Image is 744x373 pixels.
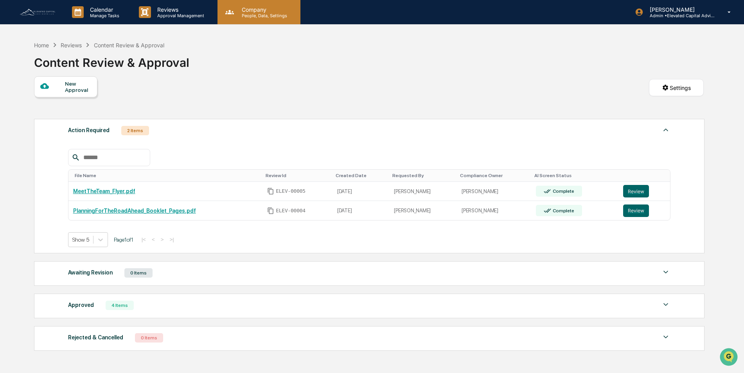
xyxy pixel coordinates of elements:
[235,13,291,18] p: People, Data, Settings
[235,6,291,13] p: Company
[121,126,149,135] div: 2 Items
[133,62,142,72] button: Start new chat
[5,95,54,109] a: 🖐️Preclearance
[27,68,99,74] div: We're available if you need us!
[68,267,113,278] div: Awaiting Revision
[389,201,457,220] td: [PERSON_NAME]
[460,173,528,178] div: Toggle SortBy
[68,125,110,135] div: Action Required
[332,182,389,201] td: [DATE]
[389,182,457,201] td: [PERSON_NAME]
[457,201,531,220] td: [PERSON_NAME]
[8,16,142,29] p: How can we help?
[625,173,667,178] div: Toggle SortBy
[623,185,649,197] button: Review
[336,173,386,178] div: Toggle SortBy
[16,99,50,106] span: Preclearance
[623,185,665,197] a: Review
[5,110,52,124] a: 🔎Data Lookup
[84,13,123,18] p: Manage Tasks
[68,332,123,343] div: Rejected & Cancelled
[649,79,704,96] button: Settings
[643,6,716,13] p: [PERSON_NAME]
[57,99,63,106] div: 🗄️
[661,300,670,309] img: caret
[167,236,176,243] button: >|
[534,173,615,178] div: Toggle SortBy
[551,188,574,194] div: Complete
[16,113,49,121] span: Data Lookup
[94,42,164,48] div: Content Review & Approval
[8,99,14,106] div: 🖐️
[623,204,665,217] a: Review
[457,182,531,201] td: [PERSON_NAME]
[34,49,189,70] div: Content Review & Approval
[124,268,153,278] div: 0 Items
[267,188,274,195] span: Copy Id
[19,8,56,16] img: logo
[623,204,649,217] button: Review
[332,201,389,220] td: [DATE]
[34,42,49,48] div: Home
[643,13,716,18] p: Admin • Elevated Capital Advisors
[158,236,166,243] button: >
[276,208,306,214] span: ELEV-00004
[719,347,740,368] iframe: Open customer support
[266,173,329,178] div: Toggle SortBy
[106,301,134,310] div: 4 Items
[8,60,22,74] img: 1746055101610-c473b297-6a78-478c-a979-82029cc54cd1
[54,95,100,109] a: 🗄️Attestations
[661,267,670,277] img: caret
[65,81,91,93] div: New Approval
[73,188,135,194] a: MeetTheTeam_Flyer.pdf
[84,6,123,13] p: Calendar
[73,208,196,214] a: PlanningForTheRoadAhead_Booklet_Pages.pdf
[661,332,670,342] img: caret
[276,188,306,194] span: ELEV-00005
[65,99,97,106] span: Attestations
[661,125,670,134] img: caret
[8,114,14,120] div: 🔎
[55,132,95,138] a: Powered byPylon
[135,333,163,343] div: 0 Items
[75,173,260,178] div: Toggle SortBy
[551,208,574,213] div: Complete
[27,60,128,68] div: Start new chat
[151,13,208,18] p: Approval Management
[61,42,82,48] div: Reviews
[149,236,157,243] button: <
[114,237,133,243] span: Page 1 of 1
[68,300,94,310] div: Approved
[267,207,274,214] span: Copy Id
[78,133,95,138] span: Pylon
[151,6,208,13] p: Reviews
[392,173,454,178] div: Toggle SortBy
[139,236,148,243] button: |<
